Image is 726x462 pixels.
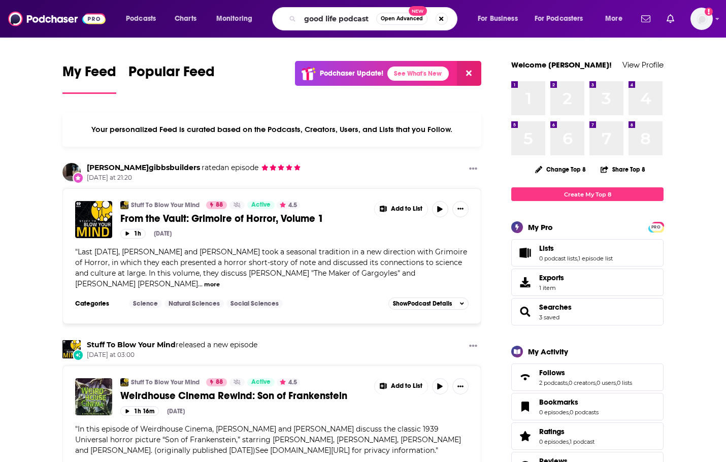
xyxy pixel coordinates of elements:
[577,255,578,262] span: ,
[539,379,568,386] a: 2 podcasts
[300,11,376,27] input: Search podcasts, credits, & more...
[539,314,559,321] a: 3 saved
[515,429,535,443] a: Ratings
[539,427,565,436] span: Ratings
[247,201,275,209] a: Active
[539,273,564,282] span: Exports
[73,172,84,183] div: New Rating
[511,269,664,296] a: Exports
[391,205,422,213] span: Add to List
[154,230,172,237] div: [DATE]
[511,364,664,391] span: Follows
[569,438,570,445] span: ,
[539,244,613,253] a: Lists
[568,379,569,386] span: ,
[650,223,662,231] span: PRO
[690,8,713,30] button: Show profile menu
[87,163,200,172] a: j.gibbsbuilders
[391,382,422,390] span: Add to List
[120,229,146,239] button: 1h
[622,60,664,70] a: View Profile
[62,340,81,358] img: Stuff To Blow Your Mind
[570,409,599,416] a: 0 podcasts
[539,398,578,407] span: Bookmarks
[511,393,664,420] span: Bookmarks
[120,406,159,416] button: 1h 16m
[471,11,531,27] button: open menu
[605,12,622,26] span: More
[569,409,570,416] span: ,
[465,163,481,176] button: Show More Button
[131,378,200,386] a: Stuff To Blow Your Mind
[528,11,598,27] button: open menu
[705,8,713,16] svg: Add a profile image
[539,255,577,262] a: 0 podcast lists
[570,438,595,445] a: 1 podcast
[663,10,678,27] a: Show notifications dropdown
[87,351,257,359] span: [DATE] at 03:00
[511,187,664,201] a: Create My Top 8
[73,349,84,360] div: New Episode
[128,63,215,86] span: Popular Feed
[539,368,632,377] a: Follows
[376,13,427,25] button: Open AdvancedNew
[62,163,81,181] img: j.gibbsbuilders
[600,159,646,179] button: Share Top 8
[216,12,252,26] span: Monitoring
[375,378,427,394] button: Show More Button
[511,298,664,325] span: Searches
[650,223,662,230] a: PRO
[596,379,597,386] span: ,
[216,377,223,387] span: 88
[131,201,200,209] a: Stuff To Blow Your Mind
[120,389,367,402] a: Weirdhouse Cinema Rewind: Son of Frankenstein
[320,69,383,78] p: Podchaser Update!
[597,379,616,386] a: 0 users
[277,378,300,386] button: 4.5
[578,255,613,262] a: 1 episode list
[478,12,518,26] span: For Business
[206,378,227,386] a: 88
[202,163,220,172] span: rated
[200,163,258,172] span: an episode
[539,244,554,253] span: Lists
[375,201,427,217] button: Show More Button
[529,163,592,176] button: Change Top 8
[206,201,227,209] a: 88
[637,10,654,27] a: Show notifications dropdown
[87,340,176,349] a: Stuff To Blow Your Mind
[511,422,664,450] span: Ratings
[515,305,535,319] a: Searches
[75,378,112,415] img: Weirdhouse Cinema Rewind: Son of Frankenstein
[62,112,481,147] div: Your personalized Feed is curated based on the Podcasts, Creators, Users, and Lists that you Follow.
[539,368,565,377] span: Follows
[120,212,367,225] a: From the Vault: Grimoire of Horror, Volume 1
[515,370,535,384] a: Follows
[511,239,664,267] span: Lists
[216,200,223,210] span: 88
[539,438,569,445] a: 0 episodes
[247,378,275,386] a: Active
[539,398,599,407] a: Bookmarks
[62,63,116,86] span: My Feed
[198,279,203,288] span: ...
[528,347,568,356] div: My Activity
[87,340,257,350] h3: released a new episode
[126,12,156,26] span: Podcasts
[387,67,449,81] a: See What's New
[75,247,467,288] span: Last [DATE], [PERSON_NAME] and [PERSON_NAME] took a seasonal tradition in a new direction with Gr...
[539,303,572,312] a: Searches
[120,389,347,402] span: Weirdhouse Cinema Rewind: Son of Frankenstein
[175,12,196,26] span: Charts
[393,300,452,307] span: Show Podcast Details
[209,11,266,27] button: open menu
[120,201,128,209] img: Stuff To Blow Your Mind
[617,379,632,386] a: 0 lists
[515,246,535,260] a: Lists
[204,280,220,289] button: more
[120,378,128,386] img: Stuff To Blow Your Mind
[539,284,564,291] span: 1 item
